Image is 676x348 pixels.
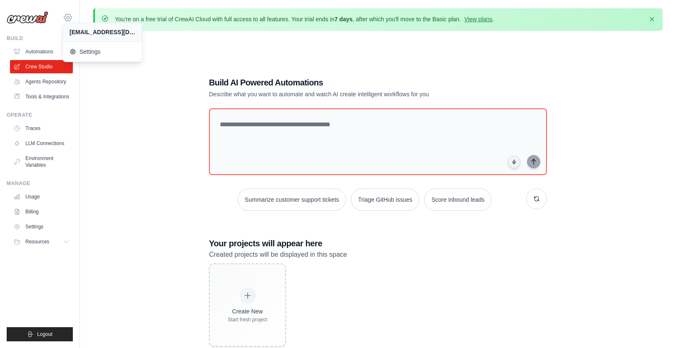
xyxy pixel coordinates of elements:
p: Created projects will be displayed in this space [209,249,547,260]
span: Logout [37,331,52,338]
strong: 7 days [334,16,353,23]
a: Settings [10,220,73,233]
div: [EMAIL_ADDRESS][DOMAIN_NAME] [70,28,135,36]
h3: Your projects will appear here [209,238,547,249]
div: Manage [7,180,73,187]
p: You're on a free trial of CrewAI Cloud with full access to all features. Your trial ends in , aft... [115,15,494,23]
span: Resources [25,238,49,245]
button: Score inbound leads [424,188,492,211]
a: Traces [10,122,73,135]
span: Settings [70,48,135,56]
button: Logout [7,327,73,341]
a: Billing [10,205,73,218]
a: Environment Variables [10,152,73,172]
a: LLM Connections [10,137,73,150]
img: Logo [7,11,48,24]
button: Resources [10,235,73,248]
h1: Build AI Powered Automations [209,77,489,88]
button: Summarize customer support tickets [238,188,346,211]
button: Triage GitHub issues [351,188,419,211]
button: Click to speak your automation idea [508,156,520,168]
div: Create New [228,307,267,315]
div: Build [7,35,73,42]
a: Automations [10,45,73,58]
p: Describe what you want to automate and watch AI create intelligent workflows for you [209,90,489,98]
a: Crew Studio [10,60,73,73]
a: Settings [63,43,142,60]
div: Start fresh project [228,316,267,323]
a: Agents Repository [10,75,73,88]
a: Tools & Integrations [10,90,73,103]
a: Usage [10,190,73,203]
a: View plans [464,16,492,23]
button: Get new suggestions [526,188,547,209]
div: Operate [7,112,73,118]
